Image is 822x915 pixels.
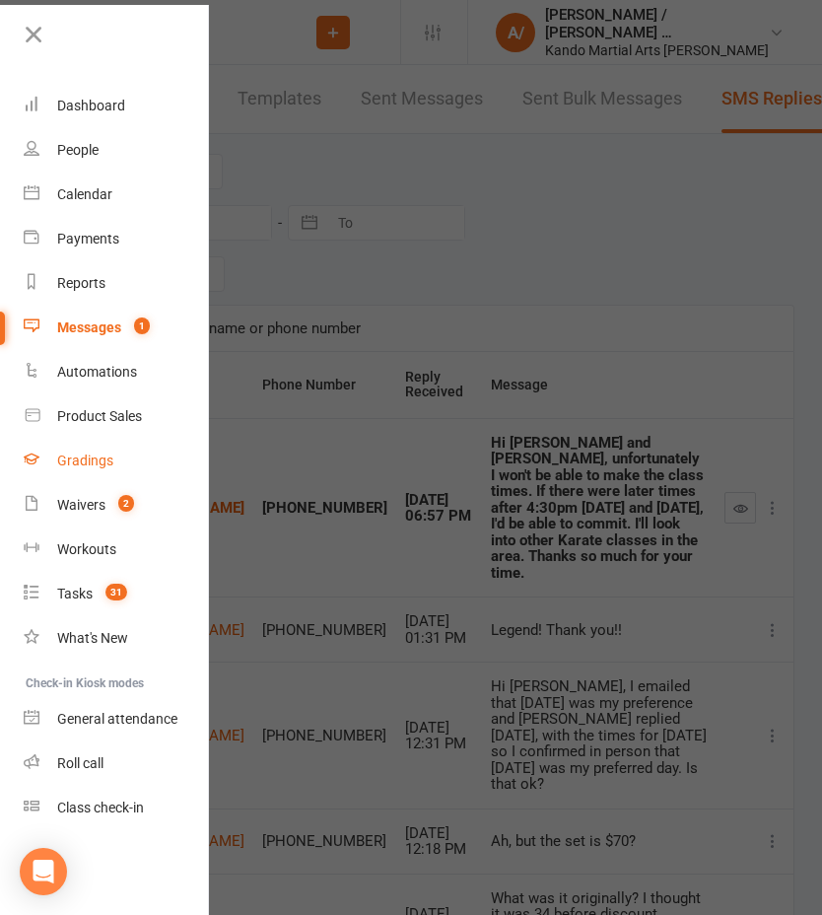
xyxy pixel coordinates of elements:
span: 31 [105,584,127,600]
a: Reports [24,261,210,306]
a: Workouts [24,528,210,572]
a: Automations [24,350,210,394]
a: Class kiosk mode [24,786,210,830]
a: Messages 1 [24,306,210,350]
div: Waivers [57,497,105,513]
div: General attendance [57,711,177,727]
div: Workouts [57,541,116,557]
div: Payments [57,231,119,246]
span: 1 [134,317,150,334]
a: Tasks 31 [24,572,210,616]
div: Gradings [57,453,113,468]
div: Calendar [57,186,112,202]
a: Product Sales [24,394,210,439]
div: Roll call [57,755,103,771]
div: Class check-in [57,800,144,815]
a: Payments [24,217,210,261]
div: Tasks [57,586,93,601]
div: Messages [57,319,121,335]
span: 2 [118,495,134,512]
a: General attendance kiosk mode [24,697,210,741]
div: People [57,142,99,158]
div: Reports [57,275,105,291]
a: People [24,128,210,173]
a: Waivers 2 [24,483,210,528]
div: Automations [57,364,137,380]
a: What's New [24,616,210,661]
a: Roll call [24,741,210,786]
div: Open Intercom Messenger [20,848,67,895]
div: Dashboard [57,98,125,113]
div: What's New [57,630,128,646]
div: Product Sales [57,408,142,424]
a: Dashboard [24,84,210,128]
a: Calendar [24,173,210,217]
a: Gradings [24,439,210,483]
